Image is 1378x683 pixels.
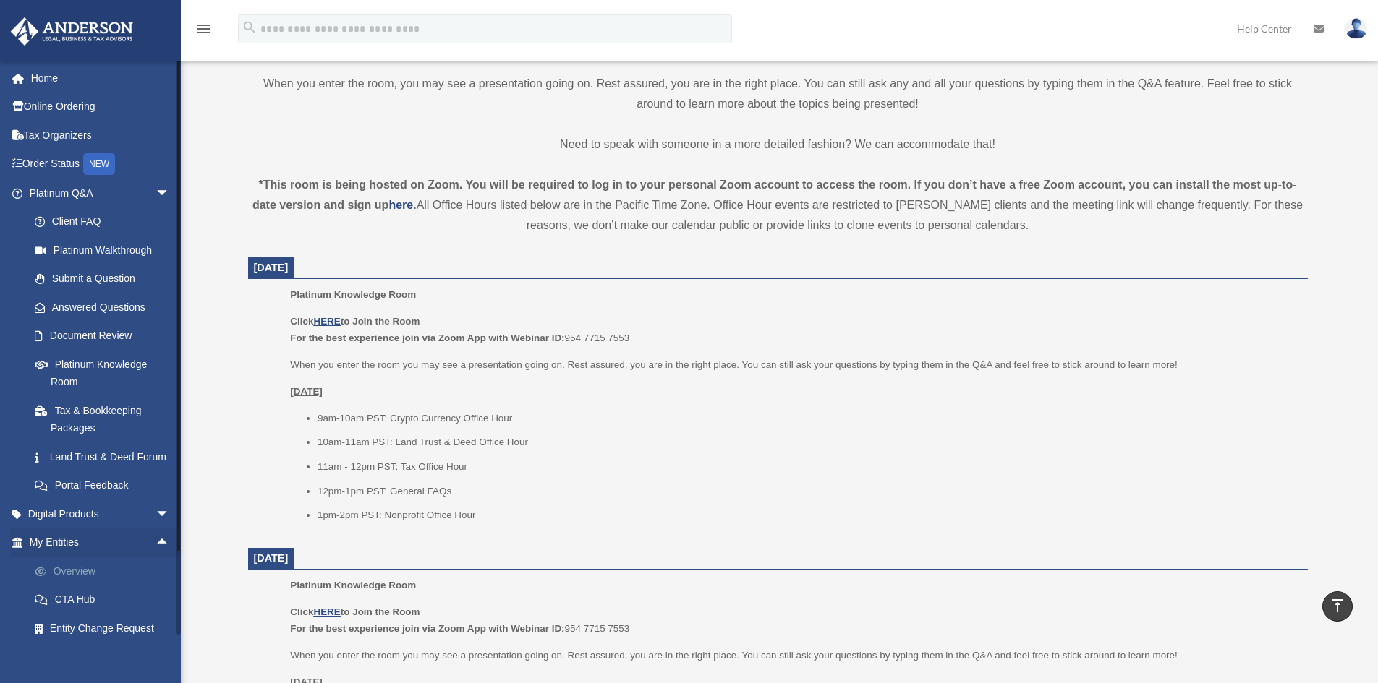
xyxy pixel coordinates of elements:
[20,585,192,614] a: CTA Hub
[252,179,1297,211] strong: *This room is being hosted on Zoom. You will be required to log in to your personal Zoom account ...
[20,322,192,351] a: Document Review
[1322,591,1353,622] a: vertical_align_top
[10,179,192,207] a: Platinum Q&Aarrow_drop_down
[290,356,1297,374] p: When you enter the room you may see a presentation going on. Rest assured, you are in the right p...
[20,557,192,585] a: Overview
[290,603,1297,637] p: 954 7715 7553
[10,150,192,179] a: Order StatusNEW
[290,332,564,343] b: For the best experience join via Zoom App with Webinar ID:
[156,528,184,558] span: arrow_drop_up
[10,499,192,528] a: Digital Productsarrow_drop_down
[318,434,1298,451] li: 10am-11am PST: Land Trust & Deed Office Hour
[318,458,1298,476] li: 11am - 12pm PST: Tax Office Hour
[290,316,420,327] b: Click to Join the Room
[318,410,1298,427] li: 9am-10am PST: Crypto Currency Office Hour
[290,606,420,617] b: Click to Join the Room
[20,293,192,322] a: Answered Questions
[10,121,192,150] a: Tax Organizers
[254,262,289,273] span: [DATE]
[10,64,192,93] a: Home
[313,606,340,617] a: HERE
[290,386,323,397] u: [DATE]
[388,199,413,211] a: here
[290,580,416,590] span: Platinum Knowledge Room
[248,134,1308,155] p: Need to speak with someone in a more detailed fashion? We can accommodate that!
[20,207,192,236] a: Client FAQ
[156,499,184,529] span: arrow_drop_down
[290,623,564,634] b: For the best experience join via Zoom App with Webinar ID:
[318,507,1298,524] li: 1pm-2pm PST: Nonprofit Office Hour
[1345,18,1367,39] img: User Pic
[242,20,258,35] i: search
[290,647,1297,664] p: When you enter the room you may see a presentation going on. Rest assured, you are in the right p...
[413,199,416,211] strong: .
[7,17,137,46] img: Anderson Advisors Platinum Portal
[20,442,192,471] a: Land Trust & Deed Forum
[156,179,184,208] span: arrow_drop_down
[20,236,192,265] a: Platinum Walkthrough
[318,483,1298,500] li: 12pm-1pm PST: General FAQs
[20,350,184,396] a: Platinum Knowledge Room
[20,265,192,293] a: Submit a Question
[248,74,1308,114] p: When you enter the room, you may see a presentation going on. Rest assured, you are in the right ...
[290,289,416,300] span: Platinum Knowledge Room
[290,313,1297,347] p: 954 7715 7553
[20,471,192,500] a: Portal Feedback
[195,25,213,38] a: menu
[248,175,1308,236] div: All Office Hours listed below are in the Pacific Time Zone. Office Hour events are restricted to ...
[20,396,192,442] a: Tax & Bookkeeping Packages
[10,93,192,121] a: Online Ordering
[10,528,192,557] a: My Entitiesarrow_drop_up
[20,614,192,643] a: Entity Change Request
[254,552,289,564] span: [DATE]
[1329,597,1346,614] i: vertical_align_top
[195,20,213,38] i: menu
[313,316,340,327] a: HERE
[83,153,115,175] div: NEW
